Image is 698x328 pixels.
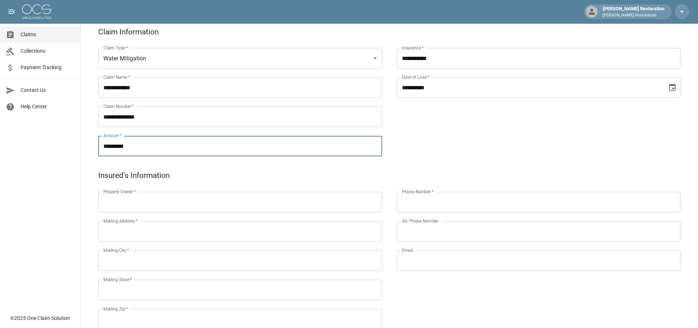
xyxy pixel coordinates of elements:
span: Payment Tracking [21,64,74,71]
label: Alt. Phone Number [402,218,438,224]
label: Mailing City [103,247,129,253]
div: Water Mitigation [98,48,382,68]
label: Property Owner [103,189,136,195]
label: Insurance [402,45,424,51]
label: Claim Type [103,45,128,51]
label: Mailing State [103,276,132,283]
div: [PERSON_NAME] Restoration [600,5,667,18]
label: Amount [103,133,122,139]
label: Mailing Address [103,218,137,224]
label: Claim Name [103,74,130,80]
label: Date of Loss [402,74,429,80]
img: ocs-logo-white-transparent.png [22,4,51,19]
label: Phone Number [402,189,433,195]
button: open drawer [4,4,19,19]
p: [PERSON_NAME] Restoration [603,12,664,19]
div: © 2025 One Claim Solution [10,314,70,322]
span: Collections [21,47,74,55]
label: Email [402,247,413,253]
button: Choose date, selected date is Aug 21, 2025 [665,80,680,95]
label: Claim Number [103,103,134,109]
label: Mailing Zip [103,306,128,312]
span: Claims [21,31,74,38]
span: Contact Us [21,86,74,94]
span: Help Center [21,103,74,111]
